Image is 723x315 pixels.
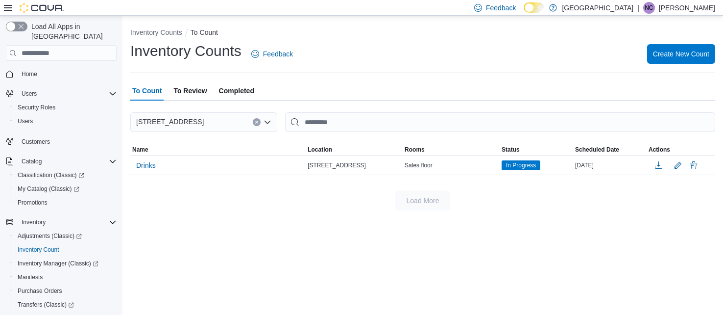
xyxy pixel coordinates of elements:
button: Status [500,144,573,156]
button: Delete [688,159,699,171]
p: | [637,2,639,14]
button: Open list of options [264,118,271,126]
span: Inventory Manager (Classic) [18,260,98,267]
span: Promotions [14,197,117,209]
button: Location [306,144,403,156]
button: Home [2,67,120,81]
span: [STREET_ADDRESS] [308,161,366,169]
button: Promotions [10,196,120,210]
span: To Count [132,81,162,101]
button: Security Roles [10,101,120,114]
span: Catalog [18,156,117,167]
span: Transfers (Classic) [18,301,74,309]
button: Clear input [253,118,261,126]
span: Manifests [14,271,117,283]
span: Users [14,115,117,127]
span: Customers [18,135,117,147]
a: Purchase Orders [14,285,66,297]
h1: Inventory Counts [130,41,241,61]
span: Inventory Manager (Classic) [14,258,117,269]
span: Manifests [18,273,43,281]
p: [PERSON_NAME] [659,2,715,14]
div: [DATE] [573,159,647,171]
a: Home [18,68,41,80]
span: Classification (Classic) [18,171,84,179]
input: This is a search bar. After typing your query, hit enter to filter the results lower in the page. [285,112,715,132]
span: Status [502,146,520,154]
span: Home [22,70,37,78]
span: Adjustments (Classic) [18,232,82,240]
span: [STREET_ADDRESS] [136,116,204,128]
button: Users [18,88,41,100]
span: Security Roles [18,104,55,111]
a: Classification (Classic) [10,168,120,182]
button: Users [10,114,120,128]
span: Security Roles [14,102,117,113]
button: Purchase Orders [10,284,120,298]
div: Nathan Curtin [643,2,655,14]
span: Scheduled Date [575,146,619,154]
button: Catalog [2,155,120,168]
button: Scheduled Date [573,144,647,156]
a: Manifests [14,271,47,283]
span: Feedback [486,3,516,13]
div: Sales floor [403,159,500,171]
span: Inventory [22,218,46,226]
button: Inventory Count [10,243,120,257]
a: Transfers (Classic) [10,298,120,312]
a: Transfers (Classic) [14,299,78,311]
span: In Progress [502,160,540,170]
button: To Count [191,28,218,36]
span: Name [132,146,148,154]
span: Purchase Orders [18,287,62,295]
span: Create New Count [653,49,709,59]
span: Catalog [22,157,42,165]
a: Promotions [14,197,51,209]
span: Feedback [263,49,293,59]
button: Edit count details [672,158,684,173]
button: Drinks [132,158,160,173]
button: Rooms [403,144,500,156]
span: Users [18,88,117,100]
a: Inventory Count [14,244,63,256]
button: Name [130,144,306,156]
nav: An example of EuiBreadcrumbs [130,27,715,39]
span: Home [18,68,117,80]
a: My Catalog (Classic) [14,183,83,195]
a: Inventory Manager (Classic) [10,257,120,270]
span: Inventory Count [14,244,117,256]
span: Classification (Classic) [14,169,117,181]
a: Users [14,115,37,127]
a: Customers [18,136,54,148]
a: Inventory Manager (Classic) [14,258,102,269]
span: Promotions [18,199,48,207]
span: Load More [407,196,439,206]
span: Purchase Orders [14,285,117,297]
span: To Review [173,81,207,101]
p: [GEOGRAPHIC_DATA] [562,2,633,14]
span: Adjustments (Classic) [14,230,117,242]
input: Dark Mode [524,2,544,13]
a: Security Roles [14,102,59,113]
span: Transfers (Classic) [14,299,117,311]
button: Users [2,87,120,101]
a: Classification (Classic) [14,169,88,181]
button: Inventory [18,216,49,228]
span: Inventory Count [18,246,59,254]
button: Load More [395,191,450,210]
span: Users [18,117,33,125]
span: My Catalog (Classic) [14,183,117,195]
button: Inventory [2,215,120,229]
span: Inventory [18,216,117,228]
button: Create New Count [647,44,715,64]
button: Inventory Counts [130,28,182,36]
span: My Catalog (Classic) [18,185,79,193]
span: Rooms [405,146,425,154]
a: My Catalog (Classic) [10,182,120,196]
span: Actions [649,146,670,154]
span: Users [22,90,37,98]
a: Adjustments (Classic) [10,229,120,243]
span: Location [308,146,332,154]
a: Feedback [247,44,297,64]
